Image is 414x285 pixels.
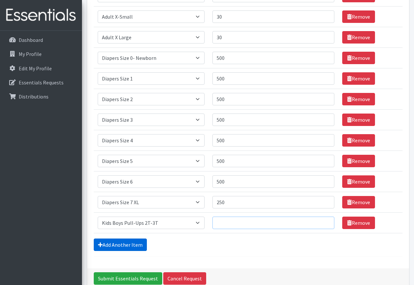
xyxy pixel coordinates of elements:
[3,76,79,89] a: Essentials Requests
[3,4,79,26] img: HumanEssentials
[342,10,375,23] a: Remove
[19,65,52,72] p: Edit My Profile
[19,93,49,100] p: Distributions
[3,90,79,103] a: Distributions
[3,62,79,75] a: Edit My Profile
[342,155,375,167] a: Remove
[94,272,162,285] input: Submit Essentials Request
[163,272,206,285] a: Cancel Request
[3,47,79,61] a: My Profile
[342,31,375,44] a: Remove
[19,79,64,86] p: Essentials Requests
[342,72,375,85] a: Remove
[342,134,375,147] a: Remove
[19,51,42,57] p: My Profile
[342,217,375,229] a: Remove
[342,175,375,188] a: Remove
[342,93,375,105] a: Remove
[342,52,375,64] a: Remove
[3,33,79,46] a: Dashboard
[94,239,147,251] a: Add Another Item
[342,196,375,208] a: Remove
[19,37,43,43] p: Dashboard
[342,114,375,126] a: Remove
